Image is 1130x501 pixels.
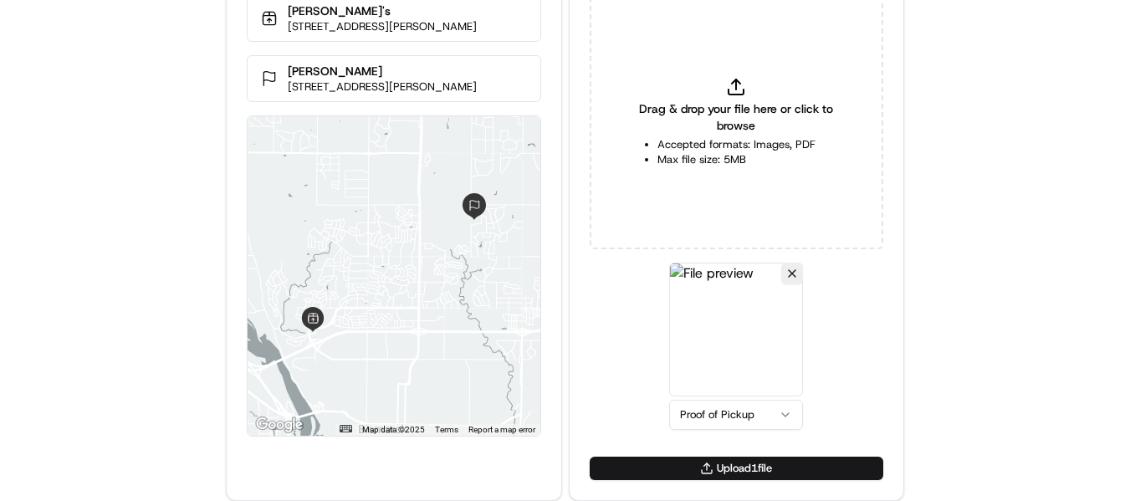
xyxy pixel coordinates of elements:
button: Keyboard shortcuts [340,425,351,432]
p: [PERSON_NAME]'s [288,3,477,19]
p: [STREET_ADDRESS][PERSON_NAME] [288,79,477,95]
li: Max file size: 5MB [657,152,816,167]
img: Google [252,414,307,436]
p: [PERSON_NAME] [288,63,477,79]
p: [STREET_ADDRESS][PERSON_NAME] [288,19,477,34]
span: Map data ©2025 [362,425,425,434]
a: Report a map error [468,425,535,434]
a: Terms (opens in new tab) [435,425,458,434]
img: File preview [669,263,803,396]
li: Accepted formats: Images, PDF [657,137,816,152]
button: Upload1file [590,457,883,480]
span: Drag & drop your file here or click to browse [631,100,841,134]
a: Open this area in Google Maps (opens a new window) [252,414,307,436]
